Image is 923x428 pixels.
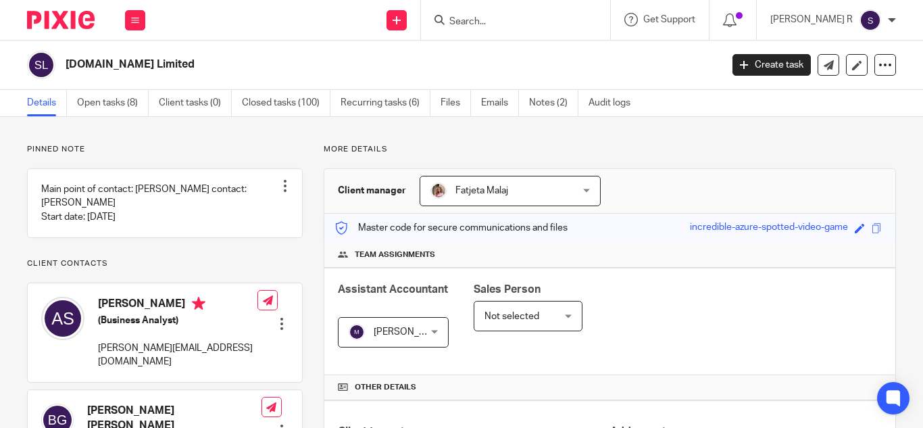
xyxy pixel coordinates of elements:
[448,16,570,28] input: Search
[324,144,896,155] p: More details
[859,9,881,31] img: svg%3E
[770,13,853,26] p: [PERSON_NAME] R
[242,90,330,116] a: Closed tasks (100)
[334,221,568,235] p: Master code for secure communications and files
[27,11,95,29] img: Pixie
[98,314,257,327] h5: (Business Analyst)
[484,312,539,321] span: Not selected
[441,90,471,116] a: Files
[474,284,541,295] span: Sales Person
[643,15,695,24] span: Get Support
[690,220,848,236] div: incredible-azure-spotted-video-game
[98,341,257,369] p: [PERSON_NAME][EMAIL_ADDRESS][DOMAIN_NAME]
[27,51,55,79] img: svg%3E
[338,184,406,197] h3: Client manager
[66,57,583,72] h2: [DOMAIN_NAME] Limited
[529,90,578,116] a: Notes (2)
[192,297,205,310] i: Primary
[98,297,257,314] h4: [PERSON_NAME]
[159,90,232,116] a: Client tasks (0)
[355,382,416,393] span: Other details
[430,183,447,199] img: MicrosoftTeams-image%20(5).png
[77,90,149,116] a: Open tasks (8)
[27,90,67,116] a: Details
[27,258,303,269] p: Client contacts
[732,54,811,76] a: Create task
[455,186,508,195] span: Fatjeta Malaj
[589,90,641,116] a: Audit logs
[338,284,448,295] span: Assistant Accountant
[481,90,519,116] a: Emails
[341,90,430,116] a: Recurring tasks (6)
[27,144,303,155] p: Pinned note
[349,324,365,340] img: svg%3E
[41,297,84,340] img: svg%3E
[374,327,448,337] span: [PERSON_NAME]
[355,249,435,260] span: Team assignments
